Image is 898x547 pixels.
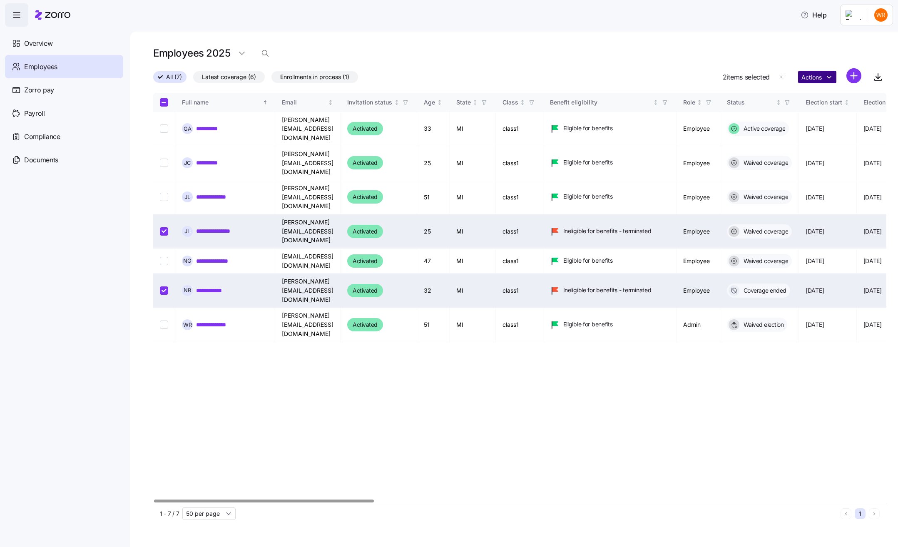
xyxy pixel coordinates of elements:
a: Payroll [5,102,123,125]
a: Zorro pay [5,78,123,102]
input: Select record 2 [160,159,168,167]
div: Age [424,98,435,107]
button: Previous page [841,508,851,519]
span: Waived coverage [741,227,789,236]
a: Overview [5,32,123,55]
td: [PERSON_NAME][EMAIL_ADDRESS][DOMAIN_NAME] [275,273,341,308]
div: Email [282,98,326,107]
th: Benefit eligibilityNot sorted [543,93,677,112]
h1: Employees 2025 [153,47,230,60]
span: Activated [353,124,378,134]
div: Class [502,98,518,107]
td: Employee [677,214,720,249]
td: MI [450,146,496,180]
td: 25 [417,214,450,249]
span: Ineligible for benefits - terminated [563,227,652,235]
span: [DATE] [863,124,882,133]
td: Employee [677,112,720,146]
span: [DATE] [863,257,882,265]
span: [DATE] [863,159,882,167]
span: All (7) [166,72,182,82]
div: Not sorted [472,99,478,105]
img: Employer logo [846,10,862,20]
span: Eligible for benefits [563,320,613,328]
span: Activated [353,158,378,168]
td: Employee [677,180,720,214]
input: Select record 6 [160,286,168,295]
span: [DATE] [863,227,882,236]
span: Waived coverage [741,257,789,265]
div: Election end [863,98,898,107]
td: class1 [496,249,543,273]
div: Not sorted [653,99,659,105]
div: Invitation status [347,98,392,107]
span: Overview [24,38,52,49]
span: Ineligible for benefits - terminated [563,286,652,294]
td: class1 [496,214,543,249]
td: Employee [677,146,720,180]
span: Activated [353,320,378,330]
span: G A [184,126,192,132]
div: Not sorted [844,99,850,105]
input: Select record 3 [160,193,168,201]
div: Election start [806,98,842,107]
a: Employees [5,55,123,78]
th: AgeNot sorted [417,93,450,112]
td: 51 [417,180,450,214]
button: Help [794,7,833,23]
span: Waived coverage [741,193,789,201]
span: Help [801,10,827,20]
a: Documents [5,148,123,172]
button: Actions [798,71,836,83]
td: MI [450,180,496,214]
span: Active coverage [741,124,786,133]
td: 25 [417,146,450,180]
th: Invitation statusNot sorted [341,93,417,112]
span: [DATE] [806,193,824,201]
span: N G [183,258,192,264]
div: State [456,98,471,107]
div: Not sorted [394,99,400,105]
td: 47 [417,249,450,273]
td: [PERSON_NAME][EMAIL_ADDRESS][DOMAIN_NAME] [275,214,341,249]
input: Select record 1 [160,124,168,133]
span: [DATE] [806,321,824,329]
th: StateNot sorted [450,93,496,112]
input: Select record 7 [160,321,168,329]
div: Sorted ascending [262,99,268,105]
td: class1 [496,112,543,146]
td: 33 [417,112,450,146]
td: MI [450,249,496,273]
div: Not sorted [437,99,443,105]
span: [DATE] [863,193,882,201]
span: [DATE] [863,321,882,329]
th: StatusNot sorted [720,93,799,112]
td: Admin [677,308,720,342]
span: Waived coverage [741,159,789,167]
td: 32 [417,273,450,308]
span: Eligible for benefits [563,256,613,265]
div: Benefit eligibility [550,98,652,107]
td: MI [450,214,496,249]
span: 2 items selected [723,72,770,82]
td: MI [450,112,496,146]
button: 1 [855,508,866,519]
span: [DATE] [806,227,824,236]
input: Select all records [160,98,168,107]
th: Full nameSorted ascending [175,93,275,112]
div: Not sorted [328,99,333,105]
a: Compliance [5,125,123,148]
input: Select record 4 [160,227,168,236]
td: class1 [496,273,543,308]
td: class1 [496,146,543,180]
span: [DATE] [806,286,824,295]
td: [EMAIL_ADDRESS][DOMAIN_NAME] [275,249,341,273]
span: N B [184,288,192,293]
span: Latest coverage (6) [202,72,256,82]
span: Actions [801,75,822,80]
div: Full name [182,98,261,107]
td: MI [450,308,496,342]
span: Activated [353,256,378,266]
span: Eligible for benefits [563,124,613,132]
span: Employees [24,62,57,72]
